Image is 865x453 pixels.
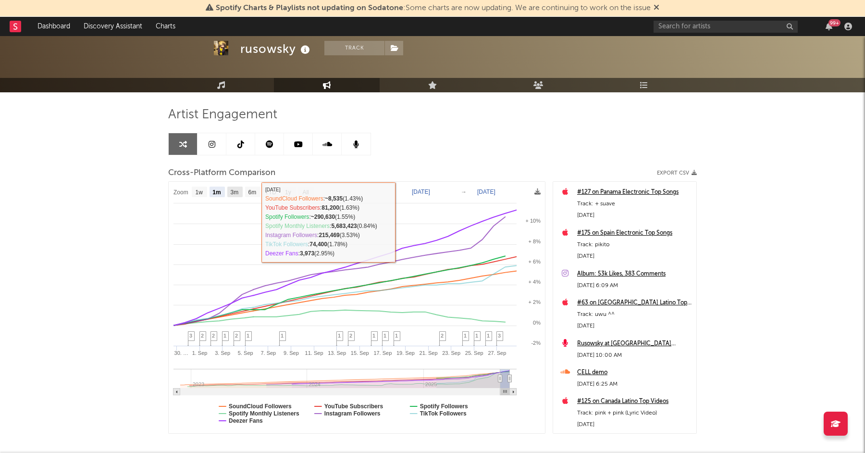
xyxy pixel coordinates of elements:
[828,19,840,26] div: 99 +
[526,218,541,224] text: + 10%
[216,4,651,12] span: : Some charts are now updating. We are continuing to work on the issue
[577,396,692,407] a: #125 on Canada Latino Top Videos
[577,268,692,280] a: Album: 53k Likes, 383 Comments
[577,367,692,378] a: CELL demo
[260,350,276,356] text: 7. Sep
[577,309,692,320] div: Track: uwu ^^
[577,187,692,198] a: #127 on Panama Electronic Top Songs
[577,239,692,251] div: Track: pikito
[231,189,239,196] text: 3m
[577,227,692,239] a: #175 on Spain Electronic Top Songs
[464,333,467,339] span: 1
[196,189,203,196] text: 1w
[229,417,263,424] text: Deezer Fans
[654,21,798,33] input: Search for artists
[420,350,438,356] text: 21. Sep
[192,350,208,356] text: 1. Sep
[212,333,215,339] span: 2
[247,333,249,339] span: 1
[577,419,692,430] div: [DATE]
[328,350,346,356] text: 13. Sep
[577,338,692,350] a: Rusowsky at [GEOGRAPHIC_DATA] ([DATE])
[395,333,398,339] span: 1
[420,410,467,417] text: TikTok Followers
[420,403,468,410] text: Spotify Followers
[31,17,77,36] a: Dashboard
[577,378,692,390] div: [DATE] 6:25 AM
[487,333,490,339] span: 1
[529,239,541,244] text: + 8%
[477,189,495,195] text: [DATE]
[475,333,478,339] span: 1
[324,41,384,55] button: Track
[238,350,253,356] text: 5. Sep
[281,333,284,339] span: 1
[529,299,541,305] text: + 2%
[577,251,692,262] div: [DATE]
[577,297,692,309] a: #63 on [GEOGRAPHIC_DATA] Latino Top 200
[265,189,276,196] text: YTD
[305,350,323,356] text: 11. Sep
[412,189,430,195] text: [DATE]
[229,403,292,410] text: SoundCloud Followers
[529,279,541,285] text: + 4%
[168,167,275,179] span: Cross-Platform Comparison
[174,350,188,356] text: 30. …
[577,320,692,332] div: [DATE]
[383,333,386,339] span: 1
[285,189,291,196] text: 1y
[189,333,192,339] span: 3
[302,189,309,196] text: All
[461,189,467,195] text: →
[488,350,506,356] text: 27. Sep
[577,350,692,361] div: [DATE] 10:00 AM
[396,350,415,356] text: 19. Sep
[373,350,392,356] text: 17. Sep
[577,407,692,419] div: Track: pink + pink (Lyric Video)
[240,41,312,57] div: rusowsky
[442,350,460,356] text: 23. Sep
[577,280,692,291] div: [DATE] 6:09 AM
[248,189,257,196] text: 6m
[173,189,188,196] text: Zoom
[531,340,541,346] text: -2%
[465,350,483,356] text: 25. Sep
[212,189,221,196] text: 1m
[338,333,341,339] span: 1
[577,198,692,210] div: Track: + suave
[168,109,277,121] span: Artist Engagement
[149,17,182,36] a: Charts
[216,4,403,12] span: Spotify Charts & Playlists not updating on Sodatone
[529,259,541,264] text: + 6%
[577,210,692,221] div: [DATE]
[223,333,226,339] span: 1
[201,333,204,339] span: 2
[826,23,832,30] button: 99+
[533,320,541,326] text: 0%
[324,403,383,410] text: YouTube Subscribers
[349,333,352,339] span: 2
[372,333,375,339] span: 1
[284,350,299,356] text: 9. Sep
[351,350,369,356] text: 15. Sep
[324,410,381,417] text: Instagram Followers
[229,410,299,417] text: Spotify Monthly Listeners
[654,4,659,12] span: Dismiss
[441,333,444,339] span: 2
[215,350,230,356] text: 3. Sep
[77,17,149,36] a: Discovery Assistant
[657,170,697,176] button: Export CSV
[235,333,238,339] span: 2
[498,333,501,339] span: 3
